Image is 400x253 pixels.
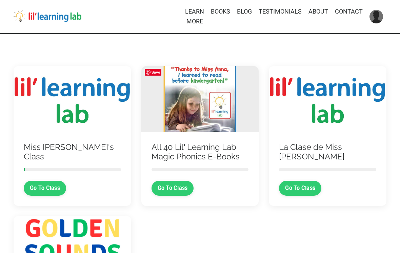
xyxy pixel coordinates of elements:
[369,10,383,23] img: User Avatar
[269,66,386,132] img: 4PhO0kh5RXGZUtBlzLiX_product-thumbnail_1280x720.png
[24,181,66,196] a: Go To Class
[24,142,121,162] a: Miss [PERSON_NAME]'s Class
[14,66,131,132] img: 4PhO0kh5RXGZUtBlzLiX_product-thumbnail_1280x720.png
[335,7,363,26] a: CONTACT
[14,10,81,22] img: lil' learning lab
[259,7,302,26] a: TESTIMONIALS
[145,69,162,76] span: Save
[237,7,252,26] a: BLOG
[279,142,376,162] a: La Clase de Miss [PERSON_NAME]
[308,7,328,26] a: ABOUT
[211,7,230,26] a: BOOKS
[279,181,321,196] a: Go To Class
[152,142,249,162] a: All 40 Lil' Learning Lab Magic Phonics E-Books
[185,7,204,26] a: LEARN MORE
[141,66,259,132] img: MvQOlt8yShOUuPFVolEP_file.jpg
[152,181,194,196] a: Go To Class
